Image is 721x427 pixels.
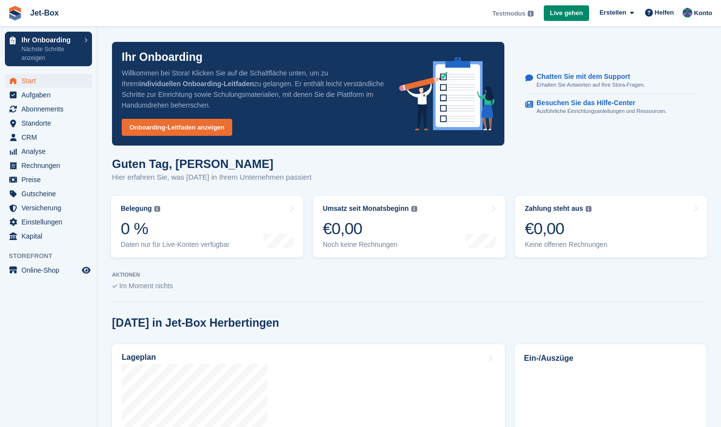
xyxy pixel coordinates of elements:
[112,172,312,183] p: Hier erfahren Sie, was [DATE] in Ihrem Unternehmen passiert
[313,196,505,258] a: Umsatz seit Monatsbeginn €0,00 Noch keine Rechnungen
[21,102,80,116] span: Abonnements
[112,272,706,278] p: AKTIONEN
[121,219,229,239] div: 0 %
[21,74,80,88] span: Start
[5,88,92,102] a: menu
[21,116,80,130] span: Standorte
[21,263,80,277] span: Online-Shop
[121,204,152,213] div: Belegung
[411,206,417,212] img: icon-info-grey-7440780725fd019a000dd9b08b2336e03edf1995a4989e88bcd33f0948082b44.svg
[8,6,22,20] img: stora-icon-8386f47178a22dfd0bd8f6a31ec36ba5ce8667c1dd55bd0f319d3a0aa187defe.svg
[5,102,92,116] a: menu
[21,88,80,102] span: Aufgaben
[5,201,92,215] a: menu
[525,68,697,94] a: Chatten Sie mit dem Support Erhalten Sie Antworten auf Ihre Stora-Fragen.
[21,37,79,43] p: Ihr Onboarding
[5,229,92,243] a: menu
[112,157,312,170] h1: Guten Tag, [PERSON_NAME]
[21,45,79,62] p: Nächste Schritte anzeigen
[323,241,417,249] div: Noch keine Rechnungen
[492,9,525,19] span: Testmodus
[112,316,279,330] h2: [DATE] in Jet-Box Herbertingen
[9,251,97,261] span: Storefront
[26,5,63,21] a: Jet-Box
[5,74,92,88] a: menu
[525,219,607,239] div: €0,00
[5,159,92,172] a: menu
[121,241,229,249] div: Daten nur für Live-Konten verfügbar
[5,263,92,277] a: Speisekarte
[21,130,80,144] span: CRM
[694,8,712,18] span: Konto
[122,353,156,362] h2: Lageplan
[323,204,409,213] div: Umsatz seit Monatsbeginn
[122,119,232,136] a: Onboarding-Leitfaden anzeigen
[5,173,92,186] a: menu
[21,201,80,215] span: Versicherung
[80,264,92,276] a: Vorschau-Shop
[399,57,495,130] img: onboarding-info-6c161a55d2c0e0a8cae90662b2fe09162a5109e8cc188191df67fb4f79e88e88.svg
[122,52,203,63] p: Ihr Onboarding
[111,196,303,258] a: Belegung 0 % Daten nur für Live-Konten verfügbar
[323,219,417,239] div: €0,00
[536,99,659,107] p: Besuchen Sie das Hilfe-Center
[21,159,80,172] span: Rechnungen
[21,229,80,243] span: Kapital
[544,5,590,21] a: Live gehen
[154,206,160,212] img: icon-info-grey-7440780725fd019a000dd9b08b2336e03edf1995a4989e88bcd33f0948082b44.svg
[5,145,92,158] a: menu
[536,81,645,89] p: Erhalten Sie Antworten auf Ihre Stora-Fragen.
[5,116,92,130] a: menu
[112,284,117,288] img: blank_slate_check_icon-ba018cac091ee9be17c0a81a6c232d5eb81de652e7a59be601be346b1b6ddf79.svg
[528,11,534,17] img: icon-info-grey-7440780725fd019a000dd9b08b2336e03edf1995a4989e88bcd33f0948082b44.svg
[5,32,92,66] a: Ihr Onboarding Nächste Schritte anzeigen
[655,8,674,18] span: Helfen
[21,173,80,186] span: Preise
[119,282,173,290] span: Im Moment nichts
[586,206,592,212] img: icon-info-grey-7440780725fd019a000dd9b08b2336e03edf1995a4989e88bcd33f0948082b44.svg
[21,145,80,158] span: Analyse
[21,187,80,201] span: Gutscheine
[536,107,666,115] p: Ausführliche Einrichtungsanleitungen und Ressourcen.
[550,8,583,18] span: Live gehen
[599,8,626,18] span: Erstellen
[515,196,707,258] a: Zahlung steht aus €0,00 Keine offenen Rechnungen
[139,80,254,88] strong: individuellen Onboarding-Leitfaden
[536,73,637,81] p: Chatten Sie mit dem Support
[525,204,583,213] div: Zahlung steht aus
[525,94,697,120] a: Besuchen Sie das Hilfe-Center Ausführliche Einrichtungsanleitungen und Ressourcen.
[21,215,80,229] span: Einstellungen
[5,215,92,229] a: menu
[5,130,92,144] a: menu
[122,68,384,111] p: Willkommen bei Stora! Klicken Sie auf die Schaltfläche unten, um zu Ihrem zu gelangen. Er enthält...
[683,8,692,18] img: Marie Sophie Walzer
[5,187,92,201] a: menu
[524,353,697,364] h2: Ein-/Auszüge
[525,241,607,249] div: Keine offenen Rechnungen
